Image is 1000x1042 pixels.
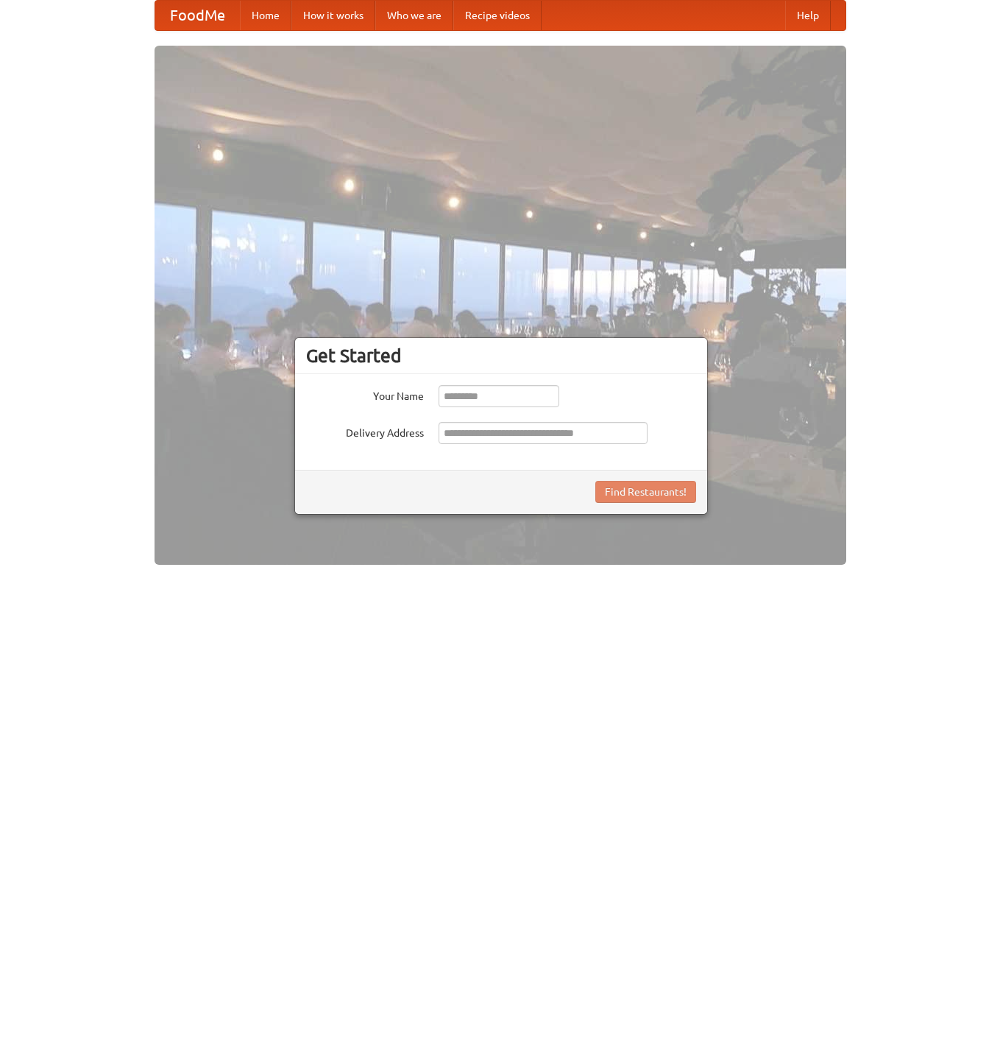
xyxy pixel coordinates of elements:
[785,1,831,30] a: Help
[240,1,291,30] a: Home
[306,385,424,404] label: Your Name
[595,481,696,503] button: Find Restaurants!
[375,1,453,30] a: Who we are
[291,1,375,30] a: How it works
[155,1,240,30] a: FoodMe
[453,1,542,30] a: Recipe videos
[306,422,424,440] label: Delivery Address
[306,345,696,367] h3: Get Started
